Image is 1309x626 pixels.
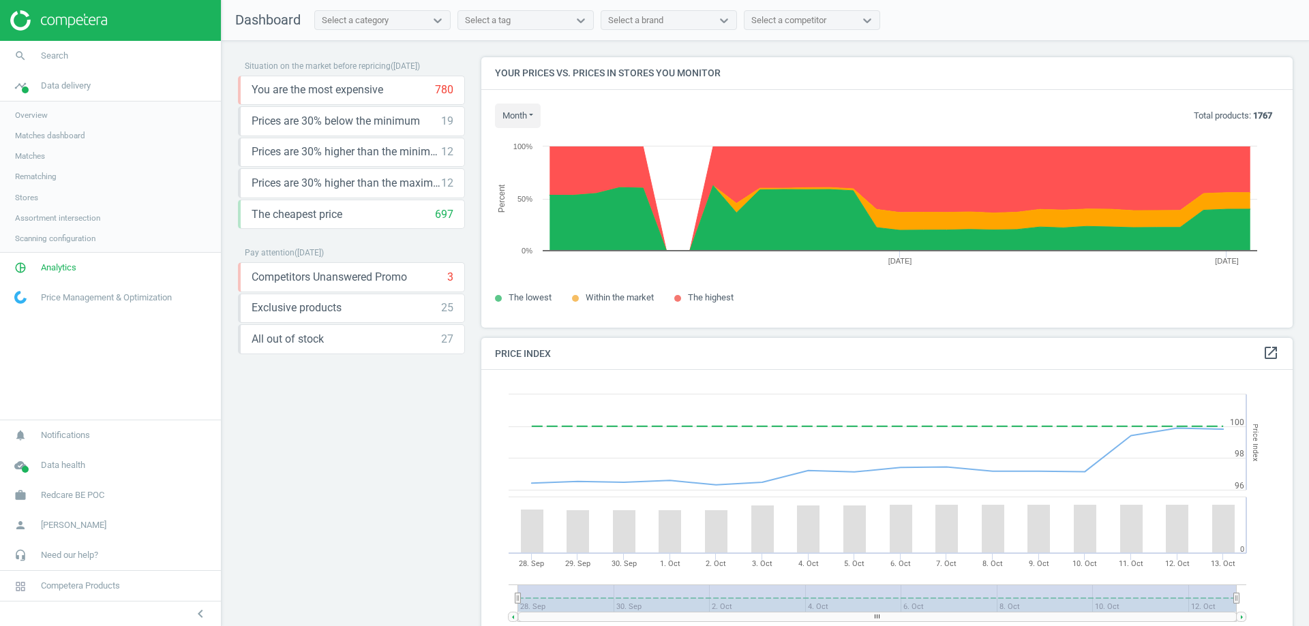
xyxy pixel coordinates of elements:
[10,10,107,31] img: ajHJNr6hYgQAAAAASUVORK5CYII=
[481,338,1293,370] h4: Price Index
[565,559,590,568] tspan: 29. Sep
[441,176,453,191] div: 12
[41,80,91,92] span: Data delivery
[1235,481,1244,490] text: 96
[41,549,98,561] span: Need our help?
[435,207,453,222] div: 697
[1240,545,1244,554] text: 0
[481,57,1293,89] h4: Your prices vs. prices in stores you monitor
[441,332,453,347] div: 27
[522,247,532,255] text: 0%
[513,142,532,151] text: 100%
[1119,559,1143,568] tspan: 11. Oct
[1165,559,1190,568] tspan: 12. Oct
[497,184,507,213] tspan: Percent
[252,144,441,159] span: Prices are 30% higher than the minimum
[1215,257,1239,265] tspan: [DATE]
[15,233,95,244] span: Scanning configuration
[252,300,342,315] span: Exclusive products
[252,176,441,191] span: Prices are 30% higher than the maximal
[447,270,453,285] div: 3
[252,207,342,222] span: The cheapest price
[465,14,511,27] div: Select a tag
[15,213,100,223] span: Assortment intersection
[15,130,85,141] span: Matches dashboard
[41,489,104,501] span: Redcare BE POC
[1072,559,1097,568] tspan: 10. Oct
[1263,345,1279,361] i: open_in_new
[295,248,324,257] span: ( [DATE] )
[517,195,532,203] text: 50%
[14,291,27,304] img: wGWNvw8QSZomAAAAABJRU5ErkJggg==
[41,429,90,441] span: Notifications
[245,61,391,71] span: Situation on the market before repricing
[509,292,552,302] span: The lowest
[1230,418,1244,427] text: 100
[41,519,106,531] span: [PERSON_NAME]
[183,605,217,623] button: chevron_left
[1251,424,1260,461] tspan: Price Index
[235,12,301,28] span: Dashboard
[41,262,76,274] span: Analytics
[1194,110,1272,122] p: Total products:
[688,292,734,302] span: The highest
[245,248,295,257] span: Pay attention
[798,559,819,568] tspan: 4. Oct
[751,14,826,27] div: Select a competitor
[7,542,33,568] i: headset_mic
[1263,345,1279,362] a: open_in_new
[752,559,772,568] tspan: 3. Oct
[844,559,864,568] tspan: 5. Oct
[982,559,1003,568] tspan: 8. Oct
[41,580,120,592] span: Competera Products
[15,110,48,121] span: Overview
[7,422,33,448] i: notifications
[7,43,33,69] i: search
[252,270,407,285] span: Competitors Unanswered Promo
[7,255,33,281] i: pie_chart_outlined
[15,192,38,203] span: Stores
[435,82,453,97] div: 780
[15,171,57,182] span: Rematching
[7,452,33,478] i: cloud_done
[1029,559,1049,568] tspan: 9. Oct
[252,114,420,129] span: Prices are 30% below the minimum
[608,14,663,27] div: Select a brand
[1211,559,1235,568] tspan: 13. Oct
[706,559,726,568] tspan: 2. Oct
[41,50,68,62] span: Search
[495,104,541,128] button: month
[192,606,209,622] i: chevron_left
[936,559,957,568] tspan: 7. Oct
[391,61,420,71] span: ( [DATE] )
[586,292,654,302] span: Within the market
[41,292,172,304] span: Price Management & Optimization
[7,73,33,99] i: timeline
[15,151,45,161] span: Matches
[888,257,912,265] tspan: [DATE]
[519,559,544,568] tspan: 28. Sep
[612,559,637,568] tspan: 30. Sep
[660,559,680,568] tspan: 1. Oct
[252,82,383,97] span: You are the most expensive
[7,482,33,508] i: work
[322,14,389,27] div: Select a category
[441,114,453,129] div: 19
[890,559,911,568] tspan: 6. Oct
[1253,110,1272,121] b: 1767
[41,459,85,471] span: Data health
[1235,449,1244,458] text: 98
[7,512,33,538] i: person
[252,332,324,347] span: All out of stock
[441,144,453,159] div: 12
[441,300,453,315] div: 25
